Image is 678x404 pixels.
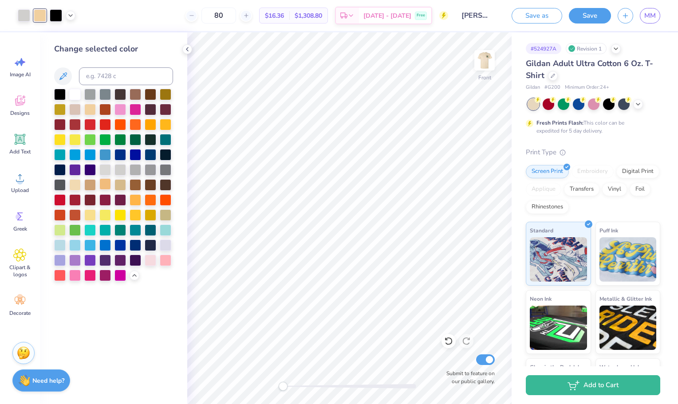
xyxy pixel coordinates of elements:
[476,51,493,69] img: Front
[530,362,580,372] span: Glow in the Dark Ink
[10,71,31,78] span: Image AI
[441,369,495,385] label: Submit to feature on our public gallery.
[526,84,540,91] span: Gildan
[569,8,611,24] button: Save
[599,294,652,303] span: Metallic & Glitter Ink
[526,200,569,214] div: Rhinestones
[599,306,657,350] img: Metallic & Glitter Ink
[13,225,27,232] span: Greek
[599,226,618,235] span: Puff Ink
[602,183,627,196] div: Vinyl
[478,74,491,82] div: Front
[530,294,552,303] span: Neon Ink
[363,11,411,20] span: [DATE] - [DATE]
[536,119,583,126] strong: Fresh Prints Flash:
[599,362,640,372] span: Water based Ink
[279,382,288,391] div: Accessibility label
[616,165,659,178] div: Digital Print
[54,43,173,55] div: Change selected color
[201,8,236,24] input: – –
[630,183,650,196] div: Foil
[9,148,31,155] span: Add Text
[599,237,657,282] img: Puff Ink
[79,67,173,85] input: e.g. 7428 c
[526,43,561,54] div: # 524927A
[265,11,284,20] span: $16.36
[536,119,646,135] div: This color can be expedited for 5 day delivery.
[10,110,30,117] span: Designs
[640,8,660,24] a: MM
[572,165,614,178] div: Embroidery
[526,147,660,157] div: Print Type
[11,187,29,194] span: Upload
[644,11,656,21] span: MM
[526,58,653,81] span: Gildan Adult Ultra Cotton 6 Oz. T-Shirt
[564,183,599,196] div: Transfers
[526,375,660,395] button: Add to Cart
[295,11,322,20] span: $1,308.80
[526,183,561,196] div: Applique
[526,165,569,178] div: Screen Print
[512,8,562,24] button: Save as
[5,264,35,278] span: Clipart & logos
[530,226,553,235] span: Standard
[530,306,587,350] img: Neon Ink
[32,377,64,385] strong: Need help?
[455,7,498,24] input: Untitled Design
[530,237,587,282] img: Standard
[417,12,425,19] span: Free
[9,310,31,317] span: Decorate
[544,84,560,91] span: # G200
[565,84,609,91] span: Minimum Order: 24 +
[566,43,607,54] div: Revision 1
